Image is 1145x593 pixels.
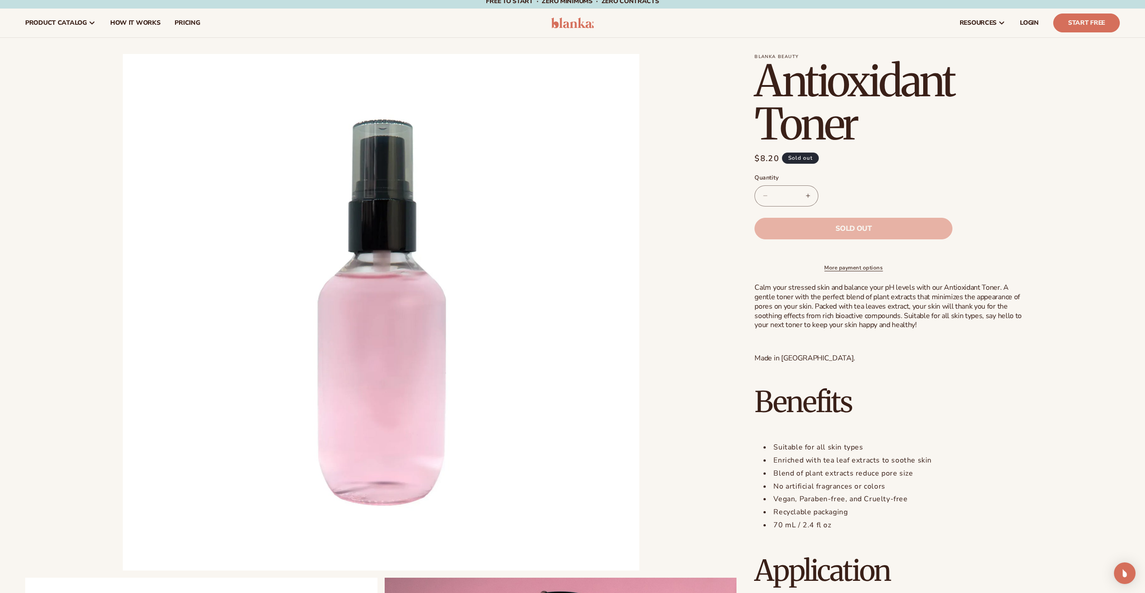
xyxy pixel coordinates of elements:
[551,18,594,28] img: logo
[1053,13,1120,32] a: Start Free
[773,520,831,530] span: 70 mL / 2.4 fl oz
[754,218,952,239] button: Sold out
[952,9,1013,37] a: resources
[175,19,200,27] span: pricing
[110,19,161,27] span: How It Works
[754,59,1024,146] h1: Antioxidant Toner
[773,468,913,478] span: Blend of plant extracts reduce pore size
[754,353,855,363] span: Made in [GEOGRAPHIC_DATA].
[960,19,997,27] span: resources
[773,481,885,491] span: No artificial fragrances or colors
[1020,19,1039,27] span: LOGIN
[18,9,103,37] a: product catalog
[782,153,819,164] span: Sold out
[1114,562,1136,584] div: Open Intercom Messenger
[754,556,1024,586] h2: Application
[25,19,87,27] span: product catalog
[773,507,848,517] span: Recyclable packaging
[773,494,907,504] span: Vegan, Paraben-free, and Cruelty-free
[1013,9,1046,37] a: LOGIN
[754,264,952,272] a: More payment options
[754,387,1024,417] h2: Benefits
[773,455,932,465] span: Enriched with tea leaf extracts to soothe skin
[754,153,779,165] span: $8.20
[835,225,871,232] span: Sold out
[103,9,168,37] a: How It Works
[754,174,952,183] label: Quantity
[167,9,207,37] a: pricing
[773,442,863,452] span: Suitable for all skin types
[754,283,1022,330] span: Calm your stressed skin and balance your pH levels with our Antioxidant Toner. A gentle toner wit...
